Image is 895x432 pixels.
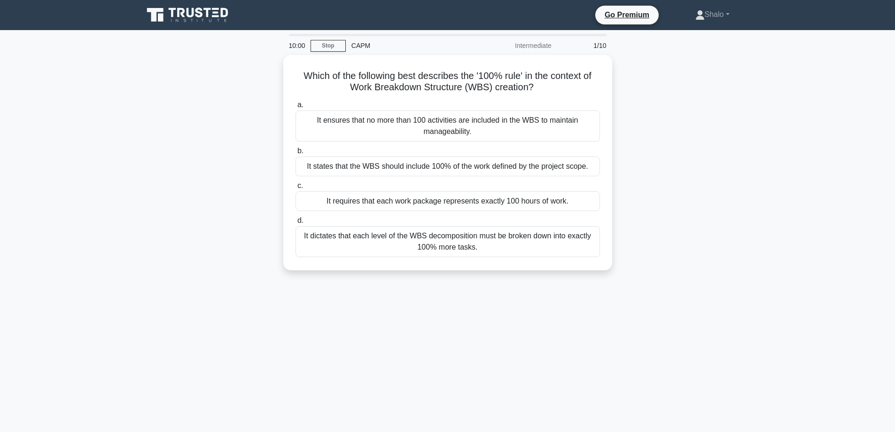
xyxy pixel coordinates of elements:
[296,110,600,141] div: It ensures that no more than 100 activities are included in the WBS to maintain manageability.
[296,226,600,257] div: It dictates that each level of the WBS decomposition must be broken down into exactly 100% more t...
[297,181,303,189] span: c.
[297,147,304,155] span: b.
[311,40,346,52] a: Stop
[599,9,655,21] a: Go Premium
[295,70,601,94] h5: Which of the following best describes the '100% rule' in the context of Work Breakdown Structure ...
[346,36,475,55] div: CAPM
[673,5,752,24] a: Shalo
[283,36,311,55] div: 10:00
[557,36,612,55] div: 1/10
[475,36,557,55] div: Intermediate
[297,216,304,224] span: d.
[296,191,600,211] div: It requires that each work package represents exactly 100 hours of work.
[297,101,304,109] span: a.
[296,157,600,176] div: It states that the WBS should include 100% of the work defined by the project scope.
